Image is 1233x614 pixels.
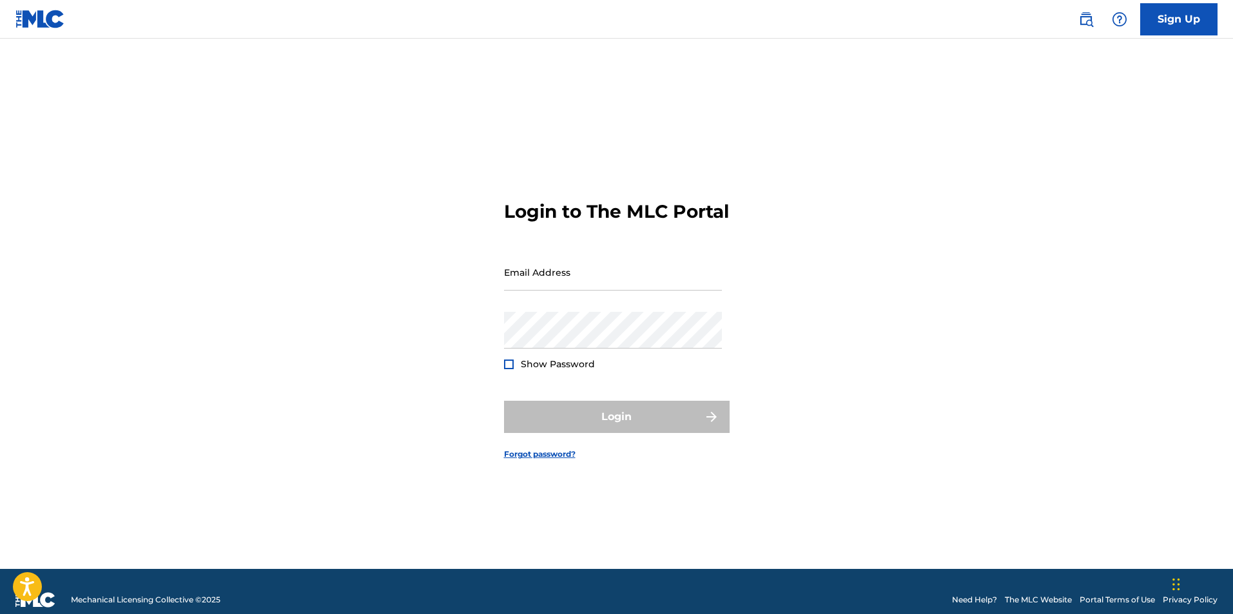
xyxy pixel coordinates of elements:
div: Drag [1172,565,1180,604]
a: The MLC Website [1005,594,1072,606]
a: Sign Up [1140,3,1218,35]
img: help [1112,12,1127,27]
img: search [1078,12,1094,27]
a: Public Search [1073,6,1099,32]
a: Forgot password? [504,448,576,460]
h3: Login to The MLC Portal [504,200,729,223]
span: Mechanical Licensing Collective © 2025 [71,594,220,606]
div: Help [1107,6,1132,32]
a: Privacy Policy [1163,594,1218,606]
a: Portal Terms of Use [1080,594,1155,606]
a: Need Help? [952,594,997,606]
img: MLC Logo [15,10,65,28]
span: Show Password [521,358,595,370]
iframe: Chat Widget [1169,552,1233,614]
img: logo [15,592,55,608]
